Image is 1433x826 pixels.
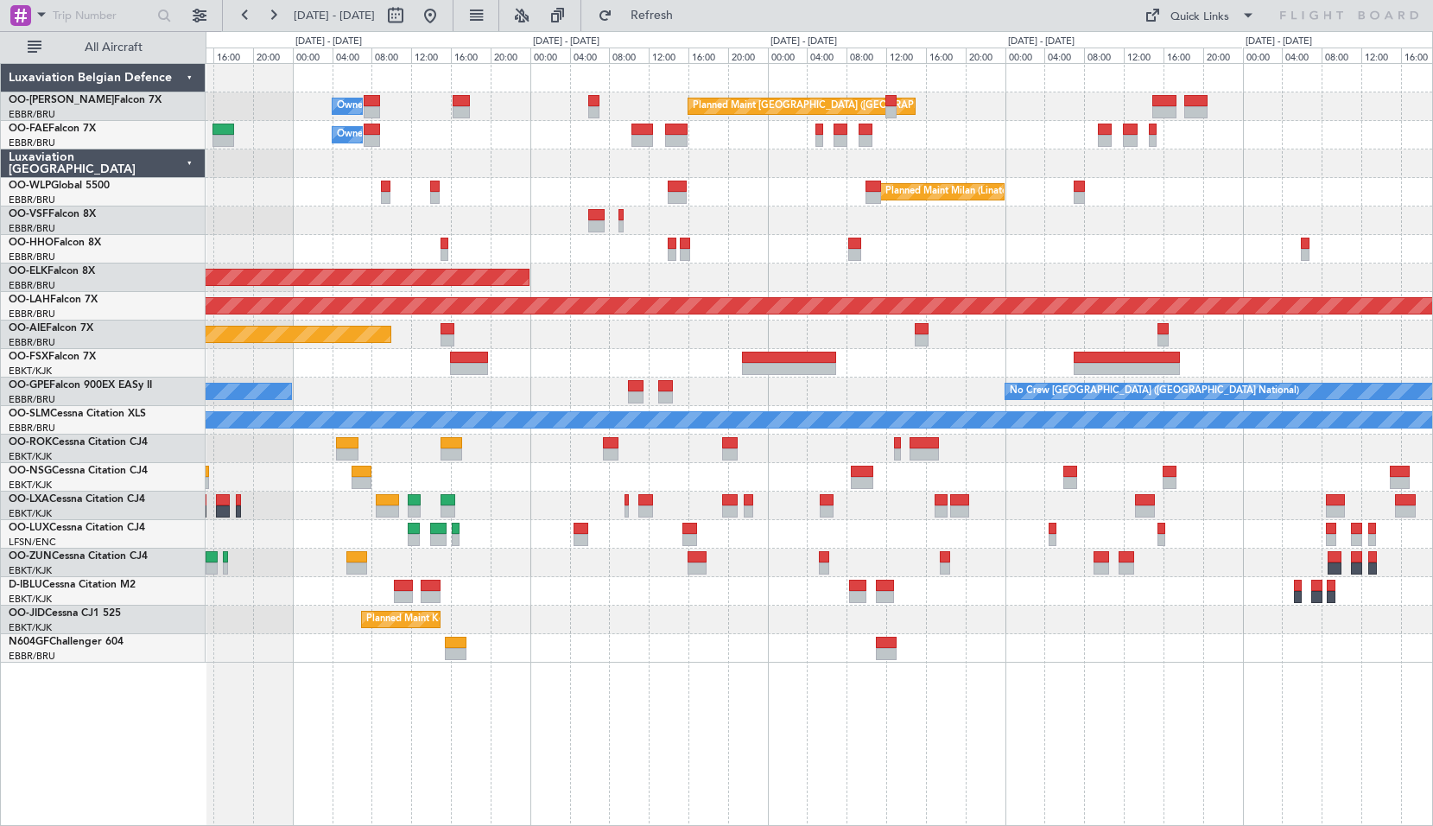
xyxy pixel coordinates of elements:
[9,352,96,362] a: OO-FSXFalcon 7X
[9,437,52,448] span: OO-ROK
[609,48,649,63] div: 08:00
[9,323,46,334] span: OO-AIE
[9,266,48,276] span: OO-ELK
[9,295,50,305] span: OO-LAH
[9,551,52,562] span: OO-ZUN
[9,479,52,492] a: EBKT/KJK
[1322,48,1361,63] div: 08:00
[1010,378,1299,404] div: No Crew [GEOGRAPHIC_DATA] ([GEOGRAPHIC_DATA] National)
[590,2,694,29] button: Refresh
[533,35,599,49] div: [DATE] - [DATE]
[693,93,1005,119] div: Planned Maint [GEOGRAPHIC_DATA] ([GEOGRAPHIC_DATA] National)
[1008,35,1075,49] div: [DATE] - [DATE]
[616,10,688,22] span: Refresh
[885,179,1010,205] div: Planned Maint Milan (Linate)
[1044,48,1084,63] div: 04:00
[9,450,52,463] a: EBKT/KJK
[9,194,55,206] a: EBBR/BRU
[9,181,51,191] span: OO-WLP
[9,181,110,191] a: OO-WLPGlobal 5500
[53,3,152,29] input: Trip Number
[1246,35,1312,49] div: [DATE] - [DATE]
[9,95,162,105] a: OO-[PERSON_NAME]Falcon 7X
[9,564,52,577] a: EBKT/KJK
[45,41,182,54] span: All Aircraft
[294,8,375,23] span: [DATE] - [DATE]
[9,393,55,406] a: EBBR/BRU
[9,238,101,248] a: OO-HHOFalcon 8X
[770,35,837,49] div: [DATE] - [DATE]
[366,607,567,632] div: Planned Maint Kortrijk-[GEOGRAPHIC_DATA]
[9,551,148,562] a: OO-ZUNCessna Citation CJ4
[9,593,52,606] a: EBKT/KJK
[1005,48,1045,63] div: 00:00
[9,308,55,321] a: EBBR/BRU
[9,494,49,505] span: OO-LXA
[1164,48,1203,63] div: 16:00
[9,279,55,292] a: EBBR/BRU
[9,580,42,590] span: D-IBLU
[9,222,55,235] a: EBBR/BRU
[293,48,333,63] div: 00:00
[9,124,96,134] a: OO-FAEFalcon 7X
[451,48,491,63] div: 16:00
[9,650,55,663] a: EBBR/BRU
[9,536,56,549] a: LFSN/ENC
[9,209,96,219] a: OO-VSFFalcon 8X
[1243,48,1283,63] div: 00:00
[9,466,148,476] a: OO-NSGCessna Citation CJ4
[9,238,54,248] span: OO-HHO
[9,422,55,435] a: EBBR/BRU
[9,124,48,134] span: OO-FAE
[9,380,152,391] a: OO-GPEFalcon 900EX EASy II
[9,365,52,378] a: EBKT/KJK
[9,108,55,121] a: EBBR/BRU
[846,48,886,63] div: 08:00
[9,209,48,219] span: OO-VSF
[1361,48,1401,63] div: 12:00
[1136,2,1264,29] button: Quick Links
[926,48,966,63] div: 16:00
[9,466,52,476] span: OO-NSG
[1084,48,1124,63] div: 08:00
[1203,48,1243,63] div: 20:00
[213,48,253,63] div: 16:00
[9,266,95,276] a: OO-ELKFalcon 8X
[9,95,114,105] span: OO-[PERSON_NAME]
[9,409,50,419] span: OO-SLM
[1124,48,1164,63] div: 12:00
[9,621,52,634] a: EBKT/KJK
[333,48,372,63] div: 04:00
[9,437,148,448] a: OO-ROKCessna Citation CJ4
[371,48,411,63] div: 08:00
[9,523,49,533] span: OO-LUX
[253,48,293,63] div: 20:00
[295,35,362,49] div: [DATE] - [DATE]
[9,523,145,533] a: OO-LUXCessna Citation CJ4
[1170,9,1229,26] div: Quick Links
[19,34,187,61] button: All Aircraft
[9,608,121,619] a: OO-JIDCessna CJ1 525
[768,48,808,63] div: 00:00
[966,48,1005,63] div: 20:00
[9,380,49,391] span: OO-GPE
[530,48,570,63] div: 00:00
[9,352,48,362] span: OO-FSX
[491,48,530,63] div: 20:00
[9,137,55,149] a: EBBR/BRU
[728,48,768,63] div: 20:00
[1282,48,1322,63] div: 04:00
[9,251,55,264] a: EBBR/BRU
[807,48,846,63] div: 04:00
[9,323,93,334] a: OO-AIEFalcon 7X
[649,48,688,63] div: 12:00
[9,507,52,520] a: EBKT/KJK
[337,93,454,119] div: Owner Melsbroek Air Base
[9,336,55,349] a: EBBR/BRU
[337,122,454,148] div: Owner Melsbroek Air Base
[9,637,124,647] a: N604GFChallenger 604
[688,48,728,63] div: 16:00
[9,409,146,419] a: OO-SLMCessna Citation XLS
[9,494,145,505] a: OO-LXACessna Citation CJ4
[9,608,45,619] span: OO-JID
